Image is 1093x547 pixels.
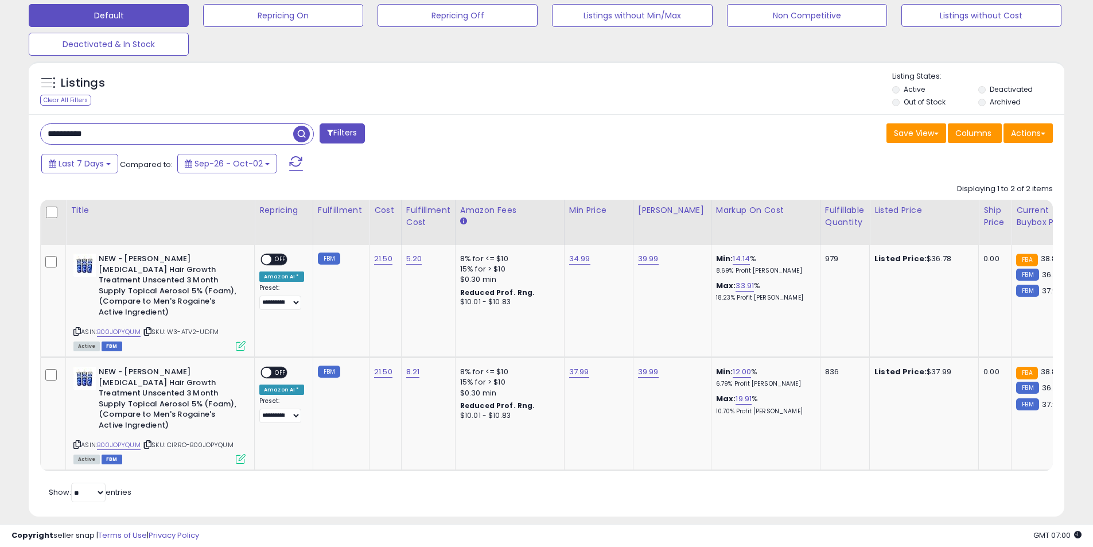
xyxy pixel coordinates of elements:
a: 8.21 [406,366,420,378]
div: $0.30 min [460,388,555,398]
div: $10.01 - $10.83 [460,297,555,307]
div: Min Price [569,204,628,216]
div: 15% for > $10 [460,264,555,274]
b: NEW - [PERSON_NAME] [MEDICAL_DATA] Hair Growth Treatment Unscented 3 Month Supply Topical Aerosol... [99,254,238,320]
img: 41KnkSpetsL._SL40_.jpg [73,254,96,277]
div: Repricing [259,204,308,216]
span: All listings currently available for purchase on Amazon [73,342,100,351]
span: | SKU: CIRRO-B00JOPYQUM [142,440,234,449]
div: Ship Price [983,204,1006,228]
small: FBM [1016,398,1038,410]
div: $10.01 - $10.83 [460,411,555,421]
span: FBM [102,342,122,351]
b: Min: [716,366,733,377]
div: ASIN: [73,367,246,463]
div: Preset: [259,397,304,423]
div: Markup on Cost [716,204,815,216]
label: Out of Stock [904,97,946,107]
label: Deactivated [990,84,1033,94]
small: FBM [318,366,340,378]
b: Listed Price: [874,253,927,264]
span: 36.68 [1042,269,1063,280]
span: OFF [271,255,290,265]
span: Sep-26 - Oct-02 [195,158,263,169]
a: 39.99 [638,253,659,265]
small: FBM [1016,269,1038,281]
span: All listings currently available for purchase on Amazon [73,455,100,464]
span: 37.99 [1042,285,1062,296]
a: 34.99 [569,253,590,265]
small: FBM [1016,285,1038,297]
a: 14.14 [733,253,750,265]
div: 8% for <= $10 [460,367,555,377]
button: Repricing Off [378,4,538,27]
div: Cost [374,204,396,216]
div: $37.99 [874,367,970,377]
a: 5.20 [406,253,422,265]
div: ASIN: [73,254,246,350]
a: B00JOPYQUM [97,440,141,450]
div: 836 [825,367,861,377]
a: B00JOPYQUM [97,327,141,337]
strong: Copyright [11,530,53,541]
small: FBA [1016,254,1037,266]
div: % [716,394,811,415]
div: Amazon Fees [460,204,559,216]
div: 979 [825,254,861,264]
span: Last 7 Days [59,158,104,169]
small: FBM [318,253,340,265]
span: 37.99 [1042,399,1062,410]
div: Current Buybox Price [1016,204,1075,228]
button: Non Competitive [727,4,887,27]
div: 15% for > $10 [460,377,555,387]
b: Reduced Prof. Rng. [460,288,535,297]
p: 10.70% Profit [PERSON_NAME] [716,408,811,416]
a: Privacy Policy [149,530,199,541]
div: 8% for <= $10 [460,254,555,264]
div: Amazon AI * [259,271,304,282]
span: OFF [271,368,290,378]
span: 2025-10-11 07:00 GMT [1033,530,1082,541]
div: Clear All Filters [40,95,91,106]
button: Filters [320,123,364,143]
h5: Listings [61,75,105,91]
a: 19.91 [736,393,752,405]
div: Amazon AI * [259,385,304,395]
div: Fulfillment Cost [406,204,450,228]
a: 39.99 [638,366,659,378]
b: Max: [716,280,736,291]
button: Listings without Min/Max [552,4,712,27]
span: 38.8 [1041,253,1057,264]
button: Deactivated & In Stock [29,33,189,56]
a: 12.00 [733,366,751,378]
span: | SKU: W3-ATV2-UDFM [142,327,219,336]
img: 41KnkSpetsL._SL40_.jpg [73,367,96,390]
button: Last 7 Days [41,154,118,173]
div: Displaying 1 to 2 of 2 items [957,184,1053,195]
div: % [716,281,811,302]
b: Max: [716,393,736,404]
p: 8.69% Profit [PERSON_NAME] [716,267,811,275]
small: FBM [1016,382,1038,394]
button: Default [29,4,189,27]
div: Fulfillable Quantity [825,204,865,228]
div: Preset: [259,284,304,310]
span: 36.68 [1042,382,1063,393]
button: Save View [886,123,946,143]
p: 6.79% Profit [PERSON_NAME] [716,380,811,388]
label: Active [904,84,925,94]
b: NEW - [PERSON_NAME] [MEDICAL_DATA] Hair Growth Treatment Unscented 3 Month Supply Topical Aerosol... [99,367,238,433]
small: Amazon Fees. [460,216,467,227]
div: $0.30 min [460,274,555,285]
a: Terms of Use [98,530,147,541]
button: Columns [948,123,1002,143]
div: % [716,254,811,275]
a: 21.50 [374,253,392,265]
p: 18.23% Profit [PERSON_NAME] [716,294,811,302]
a: 21.50 [374,366,392,378]
div: Fulfillment [318,204,364,216]
div: Title [71,204,250,216]
b: Listed Price: [874,366,927,377]
button: Repricing On [203,4,363,27]
div: % [716,367,811,388]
